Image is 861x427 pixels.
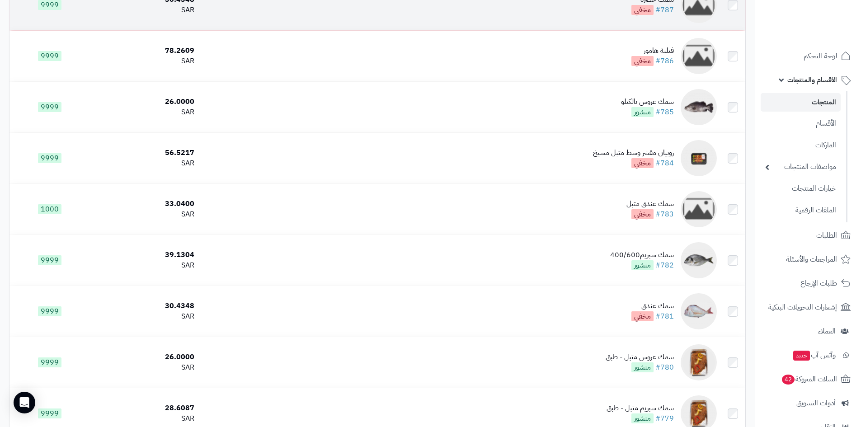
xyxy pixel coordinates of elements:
span: طلبات الإرجاع [800,277,837,290]
a: #783 [655,209,674,220]
span: مخفي [631,311,654,321]
div: SAR [94,260,194,271]
span: منشور [631,362,654,372]
a: #785 [655,107,674,117]
div: SAR [94,5,194,15]
a: إشعارات التحويلات البنكية [761,296,856,318]
span: مخفي [631,5,654,15]
div: SAR [94,209,194,220]
span: 9999 [38,306,61,316]
a: مواصفات المنتجات [761,157,841,177]
span: 9999 [38,102,61,112]
div: سمك عندق متبل [626,199,674,209]
div: 33.0400 [94,199,194,209]
a: وآتس آبجديد [761,344,856,366]
div: 56.5217 [94,148,194,158]
a: الماركات [761,136,841,155]
span: 9999 [38,357,61,367]
span: منشور [631,413,654,423]
div: SAR [94,158,194,169]
a: طلبات الإرجاع [761,272,856,294]
a: #780 [655,362,674,373]
a: #787 [655,5,674,15]
div: روبيان مقشر وسط متبل مسيخ [593,148,674,158]
span: وآتس آب [792,349,836,361]
a: #784 [655,158,674,169]
div: 26.0000 [94,352,194,362]
a: المنتجات [761,93,841,112]
a: #779 [655,413,674,424]
img: سمك عندق متبل [681,191,717,227]
span: 9999 [38,153,61,163]
div: فيلية هامور [631,46,674,56]
div: سمك عندق [631,301,674,311]
span: المراجعات والأسئلة [786,253,837,266]
span: 1000 [38,204,61,214]
a: #782 [655,260,674,271]
img: logo-2.png [800,25,852,44]
div: سمك سبريم400/600 [610,250,674,260]
div: SAR [94,311,194,322]
div: سمك عروس متبل - طبق [606,352,674,362]
span: مخفي [631,158,654,168]
a: خيارات المنتجات [761,179,841,198]
a: #781 [655,311,674,322]
span: 9999 [38,408,61,418]
div: SAR [94,362,194,373]
div: 30.4348 [94,301,194,311]
span: العملاء [818,325,836,338]
div: Open Intercom Messenger [14,392,35,413]
img: سمك عندق [681,293,717,329]
div: 28.6087 [94,403,194,413]
span: الأقسام والمنتجات [787,74,837,86]
span: 9999 [38,255,61,265]
img: سمك عروس متبل - طبق [681,344,717,380]
div: SAR [94,107,194,117]
span: 42 [782,375,795,385]
img: فيلية هامور [681,38,717,74]
a: أدوات التسويق [761,392,856,414]
div: 39.1304 [94,250,194,260]
span: أدوات التسويق [796,397,836,409]
div: SAR [94,56,194,66]
a: السلات المتروكة42 [761,368,856,390]
a: العملاء [761,320,856,342]
img: روبيان مقشر وسط متبل مسيخ [681,140,717,176]
div: 26.0000 [94,97,194,107]
span: الطلبات [816,229,837,242]
div: سمك عروس بالكيلو [621,97,674,107]
span: السلات المتروكة [781,373,837,385]
span: 9999 [38,51,61,61]
a: الملفات الرقمية [761,201,841,220]
a: المراجعات والأسئلة [761,249,856,270]
span: مخفي [631,209,654,219]
span: منشور [631,260,654,270]
img: سمك سبريم400/600 [681,242,717,278]
a: الطلبات [761,225,856,246]
div: SAR [94,413,194,424]
div: 78.2609 [94,46,194,56]
span: إشعارات التحويلات البنكية [768,301,837,314]
span: لوحة التحكم [804,50,837,62]
span: جديد [793,351,810,361]
span: مخفي [631,56,654,66]
div: سمك سبريم متبل - طبق [607,403,674,413]
a: لوحة التحكم [761,45,856,67]
a: #786 [655,56,674,66]
a: الأقسام [761,114,841,133]
img: سمك عروس بالكيلو [681,89,717,125]
span: منشور [631,107,654,117]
